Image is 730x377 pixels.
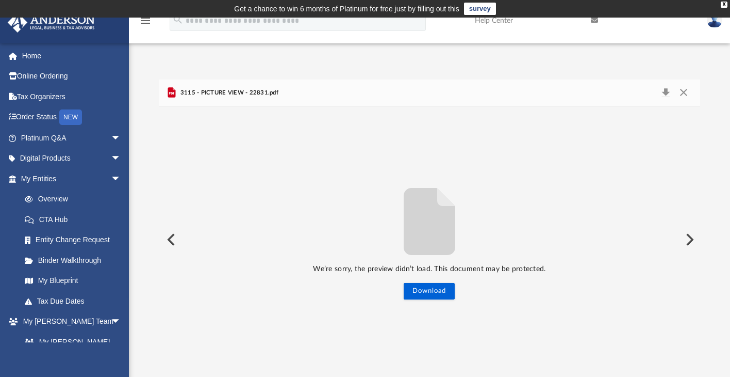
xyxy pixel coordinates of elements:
img: Anderson Advisors Platinum Portal [5,12,98,33]
p: We’re sorry, the preview didn’t load. This document may be protected. [159,263,700,276]
a: My Blueprint [14,271,131,291]
div: NEW [59,109,82,125]
button: Previous File [159,225,181,254]
i: menu [139,14,152,27]
div: close [721,2,727,8]
a: menu [139,20,152,27]
a: My Entitiesarrow_drop_down [7,168,137,189]
a: My [PERSON_NAME] Team [14,332,126,365]
span: arrow_drop_down [111,148,131,169]
span: arrow_drop_down [111,128,131,149]
button: Download [656,86,675,100]
a: Online Ordering [7,66,137,87]
div: Get a chance to win 6 months of Platinum for free just by filling out this [234,3,459,15]
a: CTA Hub [14,209,137,230]
a: survey [464,3,496,15]
a: Overview [14,189,137,210]
button: Download [404,283,455,300]
a: Tax Organizers [7,86,137,107]
a: Home [7,45,137,66]
a: Entity Change Request [14,230,137,250]
a: My [PERSON_NAME] Teamarrow_drop_down [7,311,131,332]
button: Close [674,86,693,100]
img: User Pic [707,13,722,28]
div: Preview [159,80,700,373]
a: Order StatusNEW [7,107,137,128]
a: Platinum Q&Aarrow_drop_down [7,128,137,148]
span: arrow_drop_down [111,168,131,190]
a: Digital Productsarrow_drop_down [7,148,137,169]
i: search [172,14,184,25]
a: Binder Walkthrough [14,250,137,271]
div: File preview [159,106,700,373]
span: 3115 - PICTURE VIEW - 22831.pdf [178,88,278,98]
button: Next File [677,225,700,254]
a: Tax Due Dates [14,291,137,311]
span: arrow_drop_down [111,311,131,333]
